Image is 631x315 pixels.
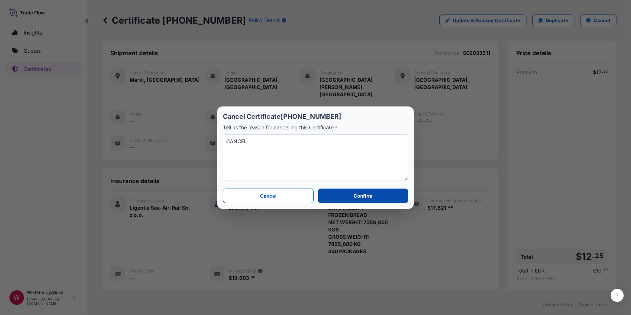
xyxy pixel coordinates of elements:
[260,192,277,199] p: Cancel
[223,112,408,121] p: Cancel Certificate [PHONE_NUMBER]
[223,189,314,203] button: Cancel
[354,192,373,199] p: Confirm
[223,134,408,181] textarea: CANCEL
[223,124,408,132] p: Tell us the reason for cancelling this Certificate
[318,189,408,203] button: Confirm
